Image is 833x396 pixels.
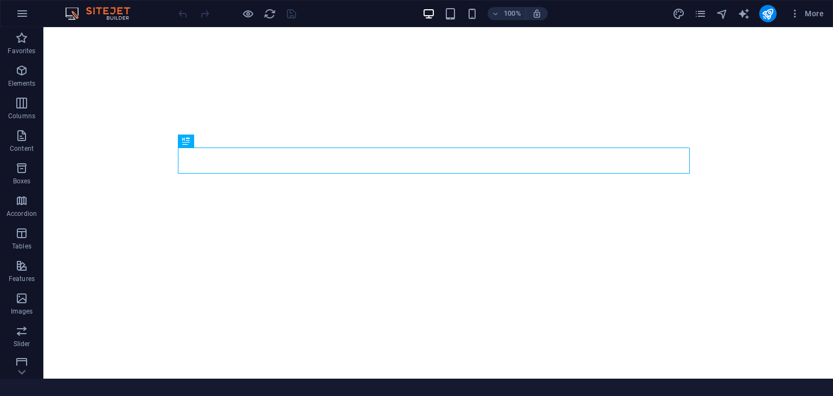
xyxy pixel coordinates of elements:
[672,7,685,20] button: design
[264,8,276,20] i: Reload page
[9,274,35,283] p: Features
[241,7,254,20] button: Click here to leave preview mode and continue editing
[694,7,707,20] button: pages
[738,7,751,20] button: text_generator
[694,8,707,20] i: Pages (Ctrl+Alt+S)
[11,307,33,316] p: Images
[504,7,521,20] h6: 100%
[263,7,276,20] button: reload
[488,7,526,20] button: 100%
[13,177,31,186] p: Boxes
[12,242,31,251] p: Tables
[716,8,728,20] i: Navigator
[14,340,30,348] p: Slider
[8,79,36,88] p: Elements
[7,209,37,218] p: Accordion
[716,7,729,20] button: navigator
[10,144,34,153] p: Content
[759,5,777,22] button: publish
[790,8,824,19] span: More
[8,112,35,120] p: Columns
[738,8,750,20] i: AI Writer
[761,8,774,20] i: Publish
[8,47,35,55] p: Favorites
[785,5,828,22] button: More
[62,7,144,20] img: Editor Logo
[672,8,685,20] i: Design (Ctrl+Alt+Y)
[532,9,542,18] i: On resize automatically adjust zoom level to fit chosen device.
